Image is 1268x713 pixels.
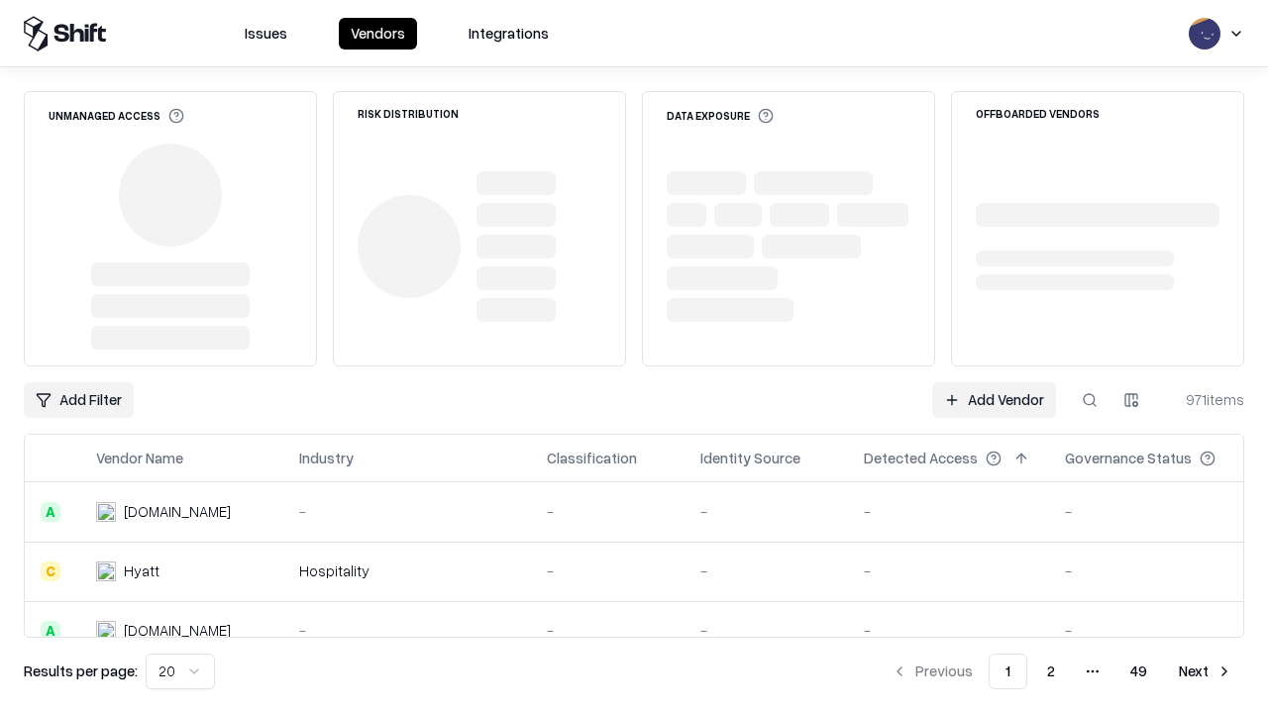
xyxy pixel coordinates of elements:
div: - [700,620,832,641]
div: C [41,561,60,581]
div: 971 items [1165,389,1244,410]
div: Vendor Name [96,448,183,468]
div: - [700,560,832,581]
button: 49 [1114,654,1163,689]
div: Unmanaged Access [49,108,184,124]
img: primesec.co.il [96,621,116,641]
button: 2 [1031,654,1071,689]
button: Next [1167,654,1244,689]
div: [DOMAIN_NAME] [124,501,231,522]
div: Offboarded Vendors [976,108,1100,119]
div: Classification [547,448,637,468]
div: - [1065,560,1247,581]
button: 1 [989,654,1027,689]
div: Industry [299,448,354,468]
img: Hyatt [96,561,116,581]
div: - [547,560,669,581]
a: Add Vendor [932,382,1056,418]
p: Results per page: [24,661,138,681]
div: - [700,501,832,522]
div: Hyatt [124,560,159,581]
div: - [547,501,669,522]
div: Hospitality [299,560,515,581]
nav: pagination [880,654,1244,689]
div: Risk Distribution [358,108,459,119]
div: Governance Status [1065,448,1192,468]
div: - [864,560,1033,581]
button: Integrations [457,18,561,50]
div: - [864,501,1033,522]
div: - [547,620,669,641]
div: Data Exposure [667,108,774,124]
div: [DOMAIN_NAME] [124,620,231,641]
button: Vendors [339,18,417,50]
div: - [299,620,515,641]
button: Issues [233,18,299,50]
img: intrado.com [96,502,116,522]
div: Detected Access [864,448,978,468]
button: Add Filter [24,382,134,418]
div: - [1065,501,1247,522]
div: - [864,620,1033,641]
div: A [41,621,60,641]
div: - [1065,620,1247,641]
div: - [299,501,515,522]
div: A [41,502,60,522]
div: Identity Source [700,448,800,468]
